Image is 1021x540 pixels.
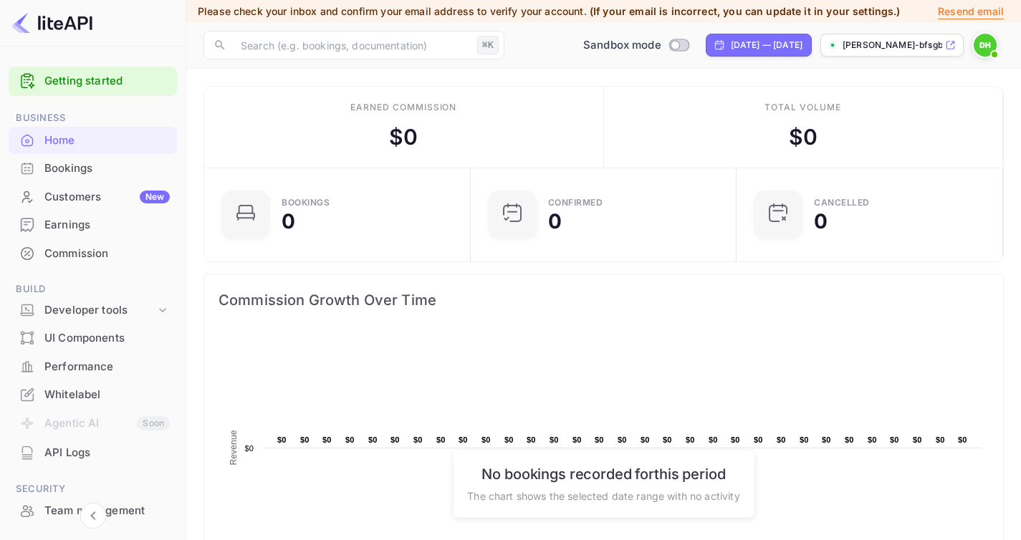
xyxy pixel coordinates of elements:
[389,121,418,153] div: $ 0
[9,381,177,409] div: Whitelabel
[9,353,177,380] a: Performance
[913,435,922,444] text: $0
[80,503,106,529] button: Collapse navigation
[9,155,177,181] a: Bookings
[44,445,170,461] div: API Logs
[9,183,177,211] div: CustomersNew
[843,39,942,52] p: [PERSON_NAME]-bfsgb...
[572,435,582,444] text: $0
[814,198,870,207] div: CANCELLED
[9,497,177,525] div: Team management
[9,127,177,153] a: Home
[527,435,536,444] text: $0
[350,101,456,114] div: Earned commission
[459,435,468,444] text: $0
[754,435,763,444] text: $0
[550,435,559,444] text: $0
[936,435,945,444] text: $0
[577,37,694,54] div: Switch to Production mode
[44,387,170,403] div: Whitelabel
[590,5,901,17] span: (If your email is incorrect, you can update it in your settings.)
[44,302,155,319] div: Developer tools
[481,435,491,444] text: $0
[9,324,177,352] div: UI Components
[44,246,170,262] div: Commission
[413,435,423,444] text: $0
[890,435,899,444] text: $0
[9,298,177,323] div: Developer tools
[44,73,170,90] a: Getting started
[9,110,177,126] span: Business
[44,189,170,206] div: Customers
[595,435,604,444] text: $0
[232,31,471,59] input: Search (e.g. bookings, documentation)
[663,435,672,444] text: $0
[277,435,287,444] text: $0
[390,435,400,444] text: $0
[822,435,831,444] text: $0
[845,435,854,444] text: $0
[9,211,177,238] a: Earnings
[731,435,740,444] text: $0
[140,191,170,203] div: New
[282,211,295,231] div: 0
[504,435,514,444] text: $0
[868,435,877,444] text: $0
[436,435,446,444] text: $0
[368,435,378,444] text: $0
[686,435,695,444] text: $0
[477,36,499,54] div: ⌘K
[548,198,603,207] div: Confirmed
[44,217,170,233] div: Earnings
[44,330,170,347] div: UI Components
[958,435,967,444] text: $0
[641,435,650,444] text: $0
[44,359,170,375] div: Performance
[709,435,718,444] text: $0
[9,324,177,351] a: UI Components
[9,240,177,266] a: Commission
[44,132,170,149] div: Home
[9,439,177,467] div: API Logs
[9,211,177,239] div: Earnings
[731,39,802,52] div: [DATE] — [DATE]
[9,67,177,96] div: Getting started
[467,465,739,482] h6: No bookings recorded for this period
[618,435,627,444] text: $0
[9,497,177,524] a: Team management
[229,430,239,465] text: Revenue
[219,289,989,312] span: Commission Growth Over Time
[300,435,310,444] text: $0
[9,439,177,466] a: API Logs
[938,4,1004,19] p: Resend email
[9,240,177,268] div: Commission
[244,444,254,453] text: $0
[9,183,177,210] a: CustomersNew
[777,435,786,444] text: $0
[9,281,177,297] span: Build
[548,211,562,231] div: 0
[974,34,997,57] img: Damien Hernandez
[467,488,739,503] p: The chart shows the selected date range with no activity
[11,11,92,34] img: LiteAPI logo
[764,101,841,114] div: Total volume
[9,481,177,497] span: Security
[583,37,661,54] span: Sandbox mode
[800,435,809,444] text: $0
[9,381,177,408] a: Whitelabel
[9,155,177,183] div: Bookings
[44,160,170,177] div: Bookings
[814,211,828,231] div: 0
[322,435,332,444] text: $0
[789,121,818,153] div: $ 0
[345,435,355,444] text: $0
[282,198,330,207] div: Bookings
[44,503,170,519] div: Team management
[9,353,177,381] div: Performance
[198,5,587,17] span: Please check your inbox and confirm your email address to verify your account.
[706,34,812,57] div: Click to change the date range period
[9,127,177,155] div: Home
